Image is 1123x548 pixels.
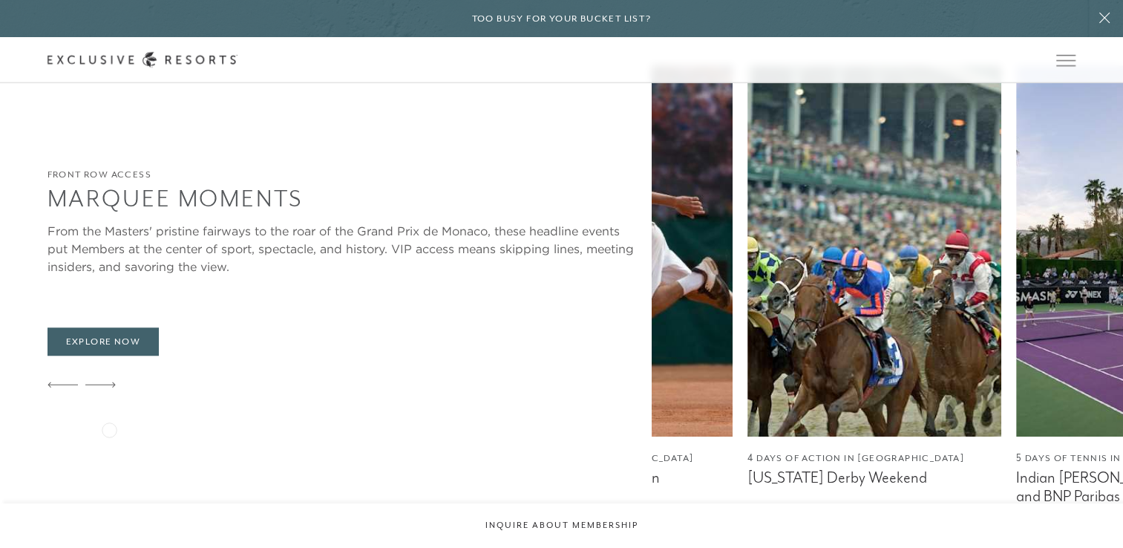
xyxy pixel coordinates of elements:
[48,222,638,275] div: From the Masters' pristine fairways to the roar of the Grand Prix de Monaco, these headline event...
[747,469,1001,487] figcaption: [US_STATE] Derby Weekend
[1056,55,1075,65] button: Open navigation
[472,12,652,26] h6: Too busy for your bucket list?
[747,451,1001,466] figcaption: 4 Days of Action in [GEOGRAPHIC_DATA]
[48,168,638,182] h6: Front Row Access
[1055,480,1123,548] iframe: Qualified Messenger
[48,327,159,356] a: Explore Now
